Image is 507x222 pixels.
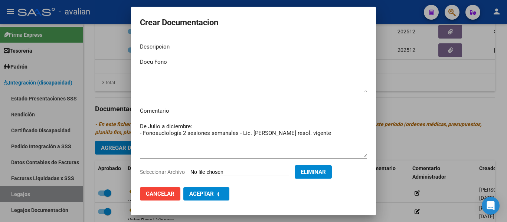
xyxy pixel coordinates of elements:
[140,43,367,51] p: Descripcion
[189,190,214,197] span: Aceptar
[140,169,185,175] span: Seleccionar Archivo
[295,165,332,179] button: Eliminar
[146,190,174,197] span: Cancelar
[482,197,500,215] div: Open Intercom Messenger
[140,16,367,30] h2: Crear Documentacion
[183,187,229,201] button: Aceptar
[140,107,367,115] p: Comentario
[140,187,180,201] button: Cancelar
[301,169,326,175] span: Eliminar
